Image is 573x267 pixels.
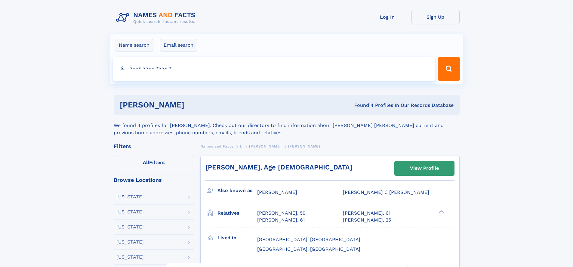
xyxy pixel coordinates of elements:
[249,144,281,148] span: [PERSON_NAME]
[395,161,454,175] a: View Profile
[114,115,460,136] div: We found 4 profiles for [PERSON_NAME]. Check out our directory to find information about [PERSON_...
[437,210,445,214] div: ❯
[114,156,194,170] label: Filters
[200,142,233,150] a: Names and Facts
[160,39,197,51] label: Email search
[257,246,360,252] span: [GEOGRAPHIC_DATA], [GEOGRAPHIC_DATA]
[120,101,270,109] h1: [PERSON_NAME]
[257,237,360,242] span: [GEOGRAPHIC_DATA], [GEOGRAPHIC_DATA]
[116,240,144,244] div: [US_STATE]
[363,10,411,24] a: Log In
[116,210,144,214] div: [US_STATE]
[240,142,242,150] a: L
[114,144,194,149] div: Filters
[116,255,144,259] div: [US_STATE]
[410,161,439,175] div: View Profile
[116,225,144,229] div: [US_STATE]
[257,189,297,195] span: [PERSON_NAME]
[438,57,460,81] button: Search Button
[269,102,454,109] div: Found 4 Profiles In Our Records Database
[205,163,352,171] a: [PERSON_NAME], Age [DEMOGRAPHIC_DATA]
[115,39,153,51] label: Name search
[217,185,257,196] h3: Also known as
[257,217,305,223] a: [PERSON_NAME], 61
[217,208,257,218] h3: Relatives
[343,217,391,223] a: [PERSON_NAME], 25
[240,144,242,148] span: L
[116,194,144,199] div: [US_STATE]
[114,177,194,183] div: Browse Locations
[113,57,435,81] input: search input
[288,144,320,148] span: [PERSON_NAME]
[257,210,306,216] a: [PERSON_NAME], 59
[143,160,149,165] span: All
[249,142,281,150] a: [PERSON_NAME]
[217,233,257,243] h3: Lived in
[114,10,200,26] img: Logo Names and Facts
[411,10,460,24] a: Sign Up
[343,210,390,216] a: [PERSON_NAME], 61
[343,189,429,195] span: [PERSON_NAME] C [PERSON_NAME]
